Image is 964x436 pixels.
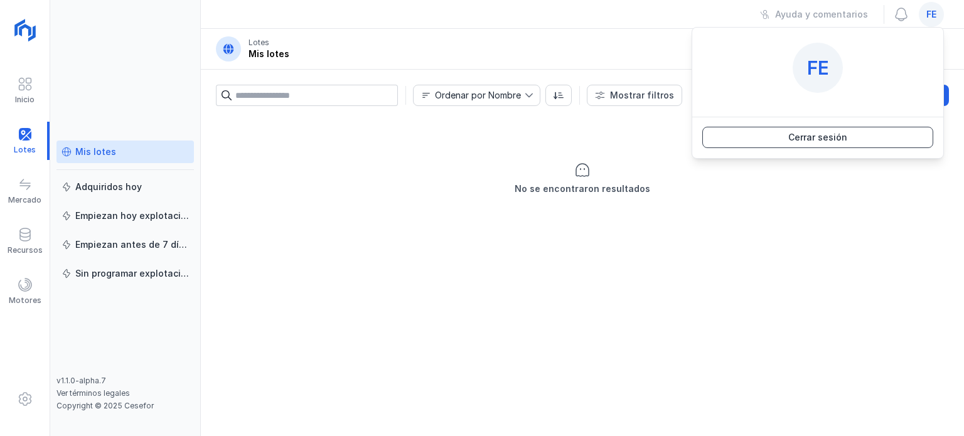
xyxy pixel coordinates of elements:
a: Sin programar explotación [56,262,194,285]
div: Empiezan antes de 7 días [75,238,189,251]
div: Mercado [8,195,41,205]
span: Nombre [414,85,525,105]
div: No se encontraron resultados [515,183,650,195]
div: Adquiridos hoy [75,181,142,193]
div: Mis lotes [75,146,116,158]
div: Ordenar por Nombre [435,91,521,100]
div: Inicio [15,95,35,105]
button: Mostrar filtros [587,85,682,106]
span: fe [807,56,829,79]
div: Sin programar explotación [75,267,189,280]
a: Adquiridos hoy [56,176,194,198]
div: v1.1.0-alpha.7 [56,376,194,386]
button: Ayuda y comentarios [752,4,876,25]
div: Ayuda y comentarios [775,8,868,21]
a: Empiezan hoy explotación [56,205,194,227]
div: Mis lotes [249,48,289,60]
div: Cerrar sesión [788,131,847,144]
div: Motores [9,295,41,306]
div: Empiezan hoy explotación [75,210,189,222]
button: Cerrar sesión [702,127,933,148]
div: Recursos [8,245,43,255]
div: Lotes [249,38,269,48]
span: fe [926,8,936,21]
a: Ver términos legales [56,388,130,398]
img: logoRight.svg [9,14,41,46]
a: Empiezan antes de 7 días [56,233,194,256]
a: Mis lotes [56,141,194,163]
div: Mostrar filtros [610,89,674,102]
div: Copyright © 2025 Cesefor [56,401,194,411]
